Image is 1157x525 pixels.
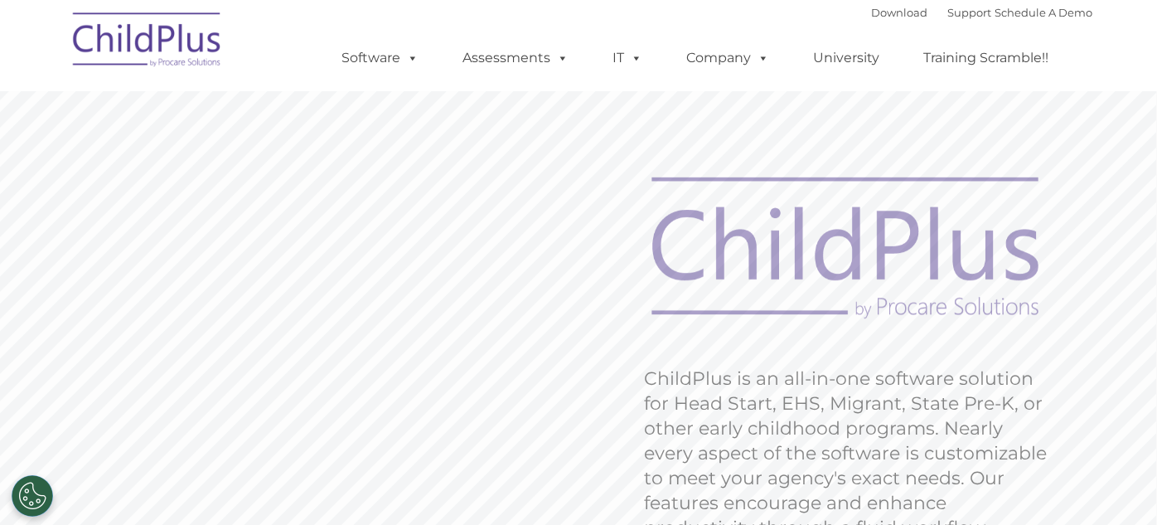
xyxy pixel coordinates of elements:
[446,41,585,75] a: Assessments
[325,41,435,75] a: Software
[670,41,786,75] a: Company
[596,41,659,75] a: IT
[995,6,1092,19] a: Schedule A Demo
[871,6,927,19] a: Download
[12,475,53,517] button: Cookies Settings
[796,41,896,75] a: University
[871,6,1092,19] font: |
[907,41,1065,75] a: Training Scramble!!
[947,6,991,19] a: Support
[65,1,230,84] img: ChildPlus by Procare Solutions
